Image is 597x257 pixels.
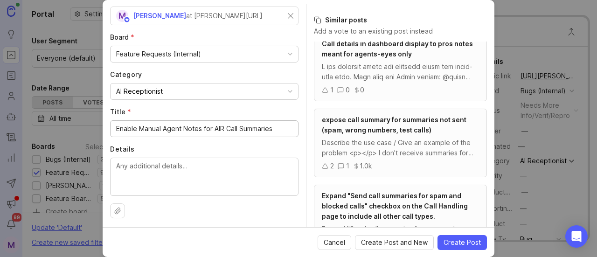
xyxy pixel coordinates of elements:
div: 0 [360,85,364,95]
span: Expand "Send call summaries for spam and blocked calls" checkbox on the Call Handling page to inc... [322,192,468,220]
label: Category [110,70,298,79]
div: 0 [346,85,350,95]
input: Short, descriptive title [116,124,292,134]
span: expose call summary for summaries not sent (spam, wrong numbers, test calls) [322,116,466,134]
label: Details [110,145,298,154]
span: Board (required) [110,33,134,41]
div: 1 [346,161,349,171]
div: 1.0k [360,161,372,171]
span: Create Post and New [361,238,428,247]
a: Call details in dashboard display to pros notes meant for agents-eyes onlyL ips dolorsit ametc ad... [314,33,487,101]
img: member badge [124,16,131,23]
div: Describe the use case / Give an example of the problem <p></p> I don't receive summaries for Spam... [322,138,479,158]
button: Upload file [110,203,125,218]
div: 1 [330,85,333,95]
button: Create Post and New [355,235,434,250]
span: [PERSON_NAME] [133,12,186,20]
div: AI Receptionist [116,86,163,97]
div: Feature Requests (Internal) [116,49,201,59]
div: at [PERSON_NAME][URL] [186,11,263,21]
span: Create Post [444,238,481,247]
span: Cancel [324,238,345,247]
button: Cancel [318,235,351,250]
span: Title (required) [110,108,131,116]
div: M [116,10,128,22]
div: 2 [330,161,334,171]
div: Open Intercom Messenger [565,225,588,248]
p: Add a vote to an existing post instead [314,27,487,36]
a: expose call summary for summaries not sent (spam, wrong numbers, test calls)Describe the use case... [314,109,487,177]
h3: Similar posts [314,15,487,25]
div: L ips dolorsit ametc adi elitsedd eiusm tem incid-utla etdo. Magn aliq eni Admin veniam: @quisn E... [322,62,479,82]
div: Expand "Send call summaries for spam and blocked calls" checkbox on the Call Handling page to inc... [322,224,479,244]
button: Create Post [437,235,487,250]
